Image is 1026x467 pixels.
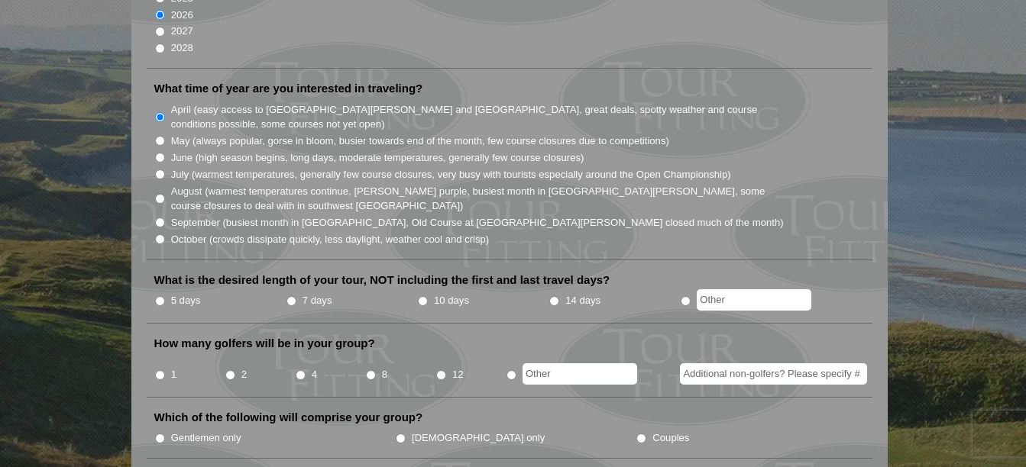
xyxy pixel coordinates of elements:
[452,367,464,382] label: 12
[154,410,423,425] label: Which of the following will comprise your group?
[171,215,784,230] label: September (busiest month in [GEOGRAPHIC_DATA], Old Course at [GEOGRAPHIC_DATA][PERSON_NAME] close...
[171,150,584,166] label: June (high season begins, long days, moderate temperatures, generally few course closures)
[171,40,193,56] label: 2028
[171,167,731,182] label: July (warmest temperatures, generally few course closures, very busy with tourists especially aro...
[434,293,469,308] label: 10 days
[412,430,545,446] label: [DEMOGRAPHIC_DATA] only
[652,430,689,446] label: Couples
[171,24,193,39] label: 2027
[154,81,423,96] label: What time of year are you interested in traveling?
[523,363,637,385] input: Other
[171,430,241,446] label: Gentlemen only
[382,367,387,382] label: 8
[171,134,669,149] label: May (always popular, gorse in bloom, busier towards end of the month, few course closures due to ...
[171,184,785,214] label: August (warmest temperatures continue, [PERSON_NAME] purple, busiest month in [GEOGRAPHIC_DATA][P...
[154,336,375,351] label: How many golfers will be in your group?
[312,367,317,382] label: 4
[241,367,247,382] label: 2
[171,8,193,23] label: 2026
[171,232,490,247] label: October (crowds dissipate quickly, less daylight, weather cool and crisp)
[171,102,785,132] label: April (easy access to [GEOGRAPHIC_DATA][PERSON_NAME] and [GEOGRAPHIC_DATA], great deals, spotty w...
[697,289,811,311] input: Other
[565,293,600,308] label: 14 days
[303,293,332,308] label: 7 days
[171,367,176,382] label: 1
[171,293,201,308] label: 5 days
[154,272,610,288] label: What is the desired length of your tour, NOT including the first and last travel days?
[680,363,867,385] input: Additional non-golfers? Please specify #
